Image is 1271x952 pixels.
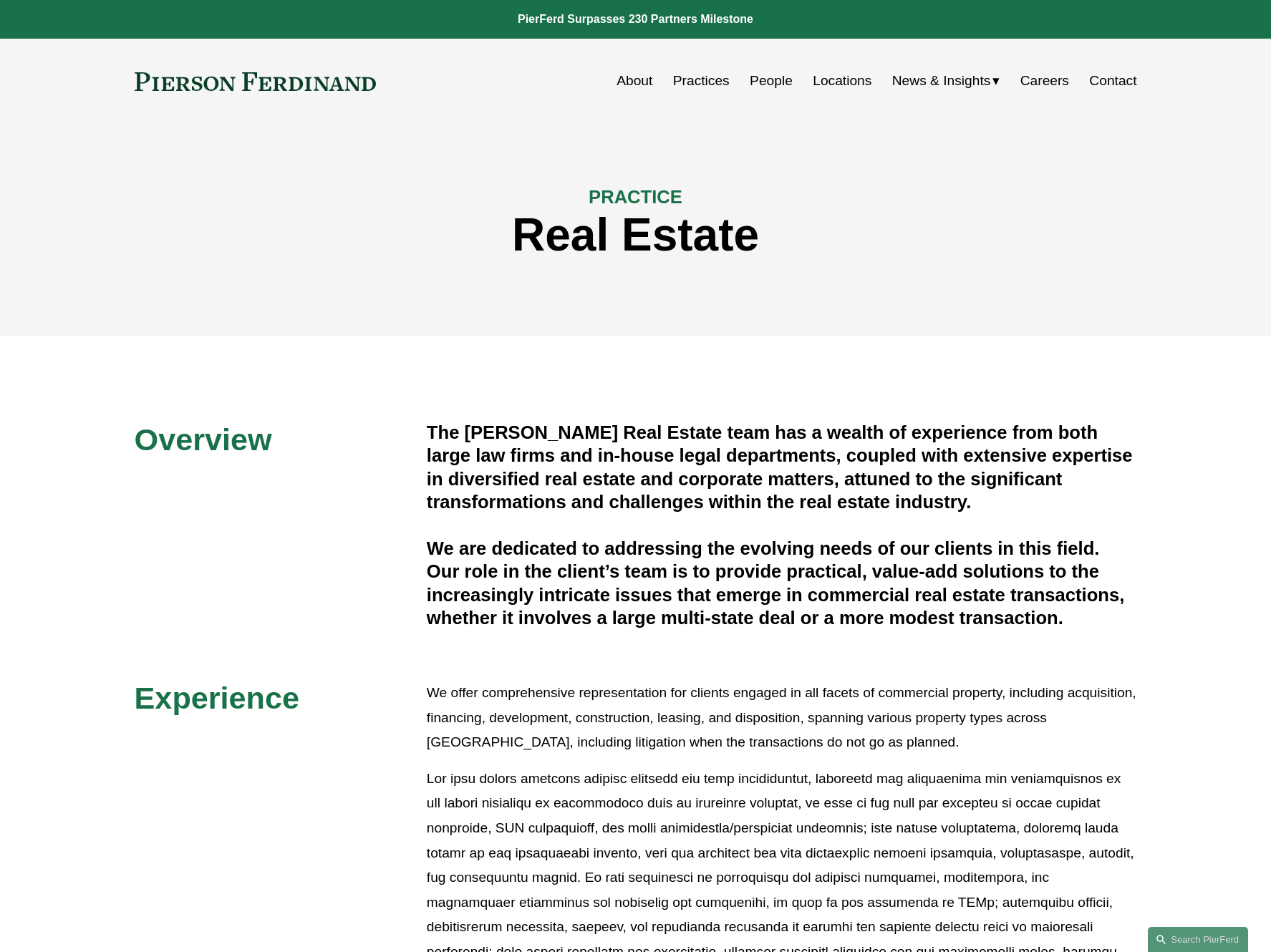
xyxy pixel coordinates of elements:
[1089,67,1136,94] a: Contact
[135,422,272,457] span: Overview
[617,67,652,94] a: About
[813,67,871,94] a: Locations
[427,421,1137,514] h4: The [PERSON_NAME] Real Estate team has a wealth of experience from both large law firms and in-ho...
[892,67,1000,94] a: folder dropdown
[1148,927,1248,952] a: Search this site
[1020,67,1069,94] a: Careers
[427,537,1137,630] h4: We are dedicated to addressing the evolving needs of our clients in this field. Our role in the c...
[892,69,991,94] span: News & Insights
[427,681,1137,755] p: We offer comprehensive representation for clients engaged in all facets of commercial property, i...
[673,67,730,94] a: Practices
[135,681,299,715] span: Experience
[589,187,682,207] span: PRACTICE
[750,67,793,94] a: People
[135,209,1137,261] h1: Real Estate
